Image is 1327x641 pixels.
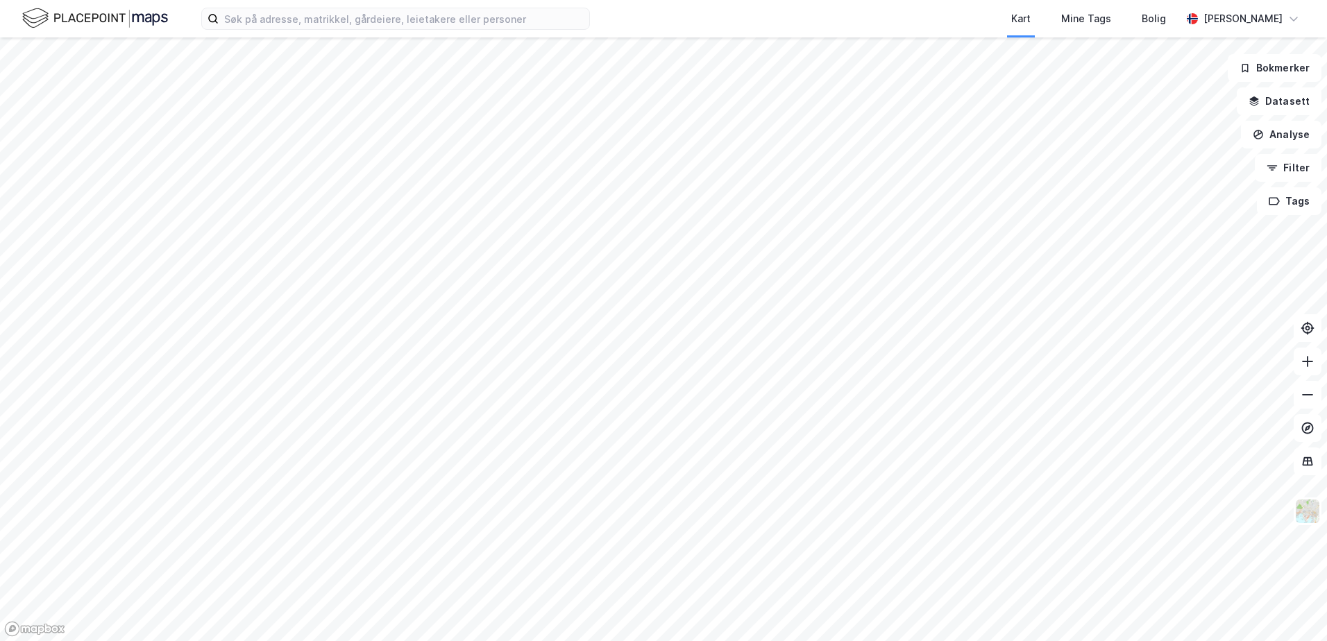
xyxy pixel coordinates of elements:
div: Mine Tags [1061,10,1111,27]
div: Bolig [1142,10,1166,27]
div: [PERSON_NAME] [1203,10,1283,27]
input: Søk på adresse, matrikkel, gårdeiere, leietakere eller personer [219,8,589,29]
div: Kart [1011,10,1031,27]
img: logo.f888ab2527a4732fd821a326f86c7f29.svg [22,6,168,31]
